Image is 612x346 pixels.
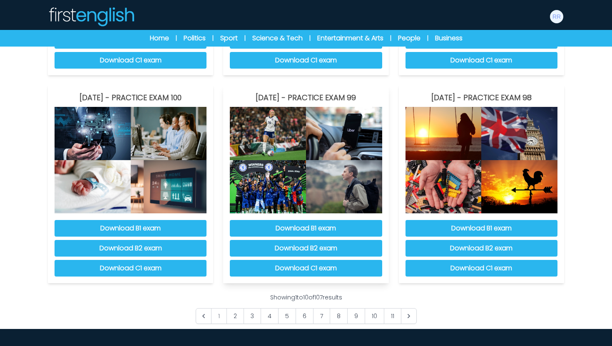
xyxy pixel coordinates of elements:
a: Go to page 3 [244,308,261,324]
img: PRACTICE EXAM 98 [481,160,557,213]
a: Go to page 7 [313,308,330,324]
a: Business [435,33,463,43]
a: Next &raquo; [401,308,417,324]
a: Politics [184,33,206,43]
span: 1 [295,293,297,302]
a: Go to page 8 [330,308,348,324]
span: 107 [314,293,323,302]
img: robo robo [550,10,563,23]
button: Download C1 exam [230,260,382,277]
img: PRACTICE EXAM 98 [406,107,482,160]
a: Go to page 6 [296,308,313,324]
img: PRACTICE EXAM 99 [306,160,382,213]
a: Go to page 2 [226,308,244,324]
img: PRACTICE EXAM 98 [406,160,482,213]
h3: [DATE] - PRACTICE EXAM 99 [230,92,382,104]
button: Download B2 exam [406,240,557,257]
a: Home [150,33,169,43]
button: Download C1 exam [55,52,206,69]
a: Go to page 5 [278,308,296,324]
span: | [212,34,214,42]
button: Download C1 exam [406,52,557,69]
h3: [DATE] - PRACTICE EXAM 98 [406,92,557,104]
img: PRACTICE EXAM 99 [230,107,306,160]
img: PRACTICE EXAM 100 [131,107,207,160]
button: Download B1 exam [230,220,382,237]
span: 10 [303,293,308,302]
span: | [176,34,177,42]
button: Download B1 exam [55,220,206,237]
a: Sport [220,33,238,43]
h3: [DATE] - PRACTICE EXAM 100 [55,92,206,104]
img: PRACTICE EXAM 98 [481,107,557,160]
a: Go to page 11 [384,308,401,324]
img: PRACTICE EXAM 100 [131,160,207,213]
a: People [398,33,420,43]
p: Showing to of results [270,293,342,302]
button: Download C1 exam [406,260,557,277]
a: Science & Tech [252,33,303,43]
button: Download B2 exam [55,240,206,257]
a: Go to page 4 [261,308,279,324]
img: Logo [48,7,134,27]
span: | [309,34,311,42]
button: Download B1 exam [406,220,557,237]
button: Download C1 exam [230,52,382,69]
img: PRACTICE EXAM 100 [55,160,131,213]
nav: Pagination Navigation [196,293,417,324]
span: | [427,34,428,42]
img: PRACTICE EXAM 99 [306,107,382,160]
img: PRACTICE EXAM 99 [230,160,306,213]
img: PRACTICE EXAM 100 [55,107,131,160]
span: 1 [211,308,227,324]
span: | [390,34,391,42]
a: Entertainment & Arts [317,33,383,43]
span: | [244,34,246,42]
button: Download C1 exam [55,260,206,277]
a: Go to page 9 [347,308,365,324]
span: &laquo; Previous [196,308,211,324]
a: Go to page 10 [365,308,384,324]
button: Download B2 exam [230,240,382,257]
